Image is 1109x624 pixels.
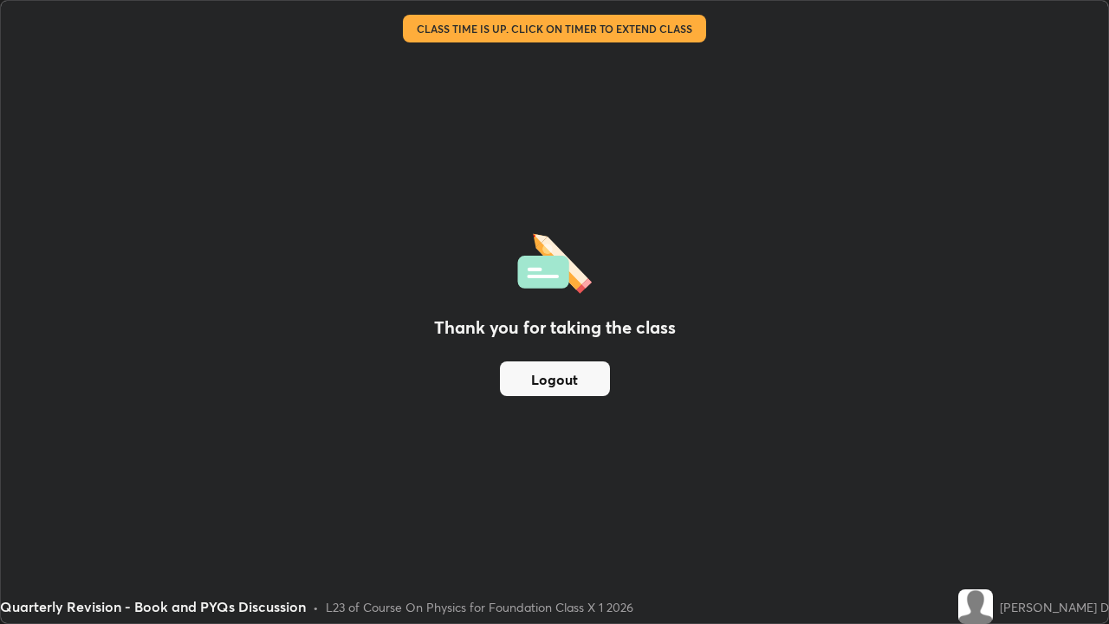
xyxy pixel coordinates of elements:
[1000,598,1109,616] div: [PERSON_NAME] D
[517,228,592,294] img: offlineFeedback.1438e8b3.svg
[958,589,993,624] img: default.png
[326,598,633,616] div: L23 of Course On Physics for Foundation Class X 1 2026
[313,598,319,616] div: •
[434,315,676,341] h2: Thank you for taking the class
[500,361,610,396] button: Logout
